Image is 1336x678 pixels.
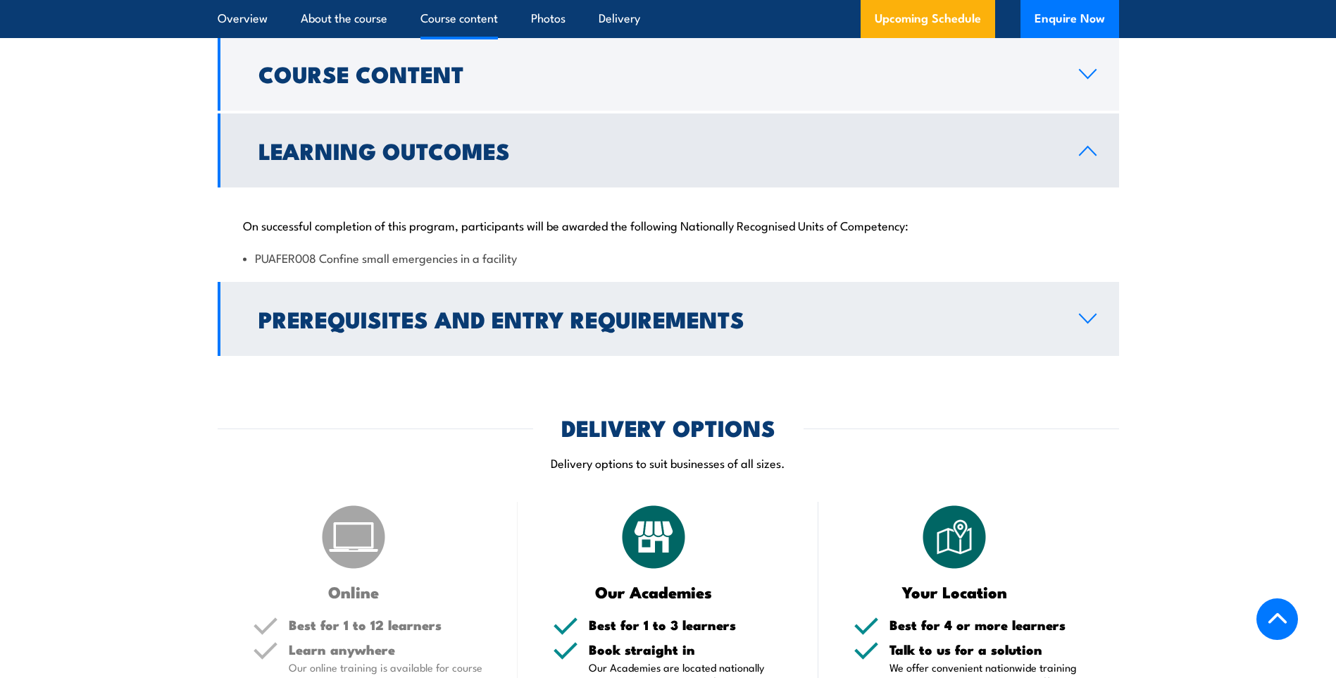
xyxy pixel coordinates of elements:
h2: Course Content [258,63,1056,83]
p: Delivery options to suit businesses of all sizes. [218,455,1119,471]
h3: Our Academies [553,584,755,600]
a: Prerequisites and Entry Requirements [218,282,1119,356]
h3: Online [253,584,455,600]
h2: DELIVERY OPTIONS [561,417,775,437]
h3: Your Location [854,584,1056,600]
h5: Book straight in [589,643,783,656]
h2: Prerequisites and Entry Requirements [258,309,1056,328]
h5: Best for 4 or more learners [889,618,1084,631]
h5: Best for 1 to 3 learners [589,618,783,631]
h5: Talk to us for a solution [889,643,1084,656]
a: Course Content [218,37,1119,111]
li: PUAFER008 Confine small emergencies in a facility [243,249,1094,266]
h5: Learn anywhere [289,643,483,656]
p: On successful completion of this program, participants will be awarded the following Nationally R... [243,218,1094,232]
h5: Best for 1 to 12 learners [289,618,483,631]
h2: Learning Outcomes [258,140,1056,160]
a: Learning Outcomes [218,113,1119,187]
